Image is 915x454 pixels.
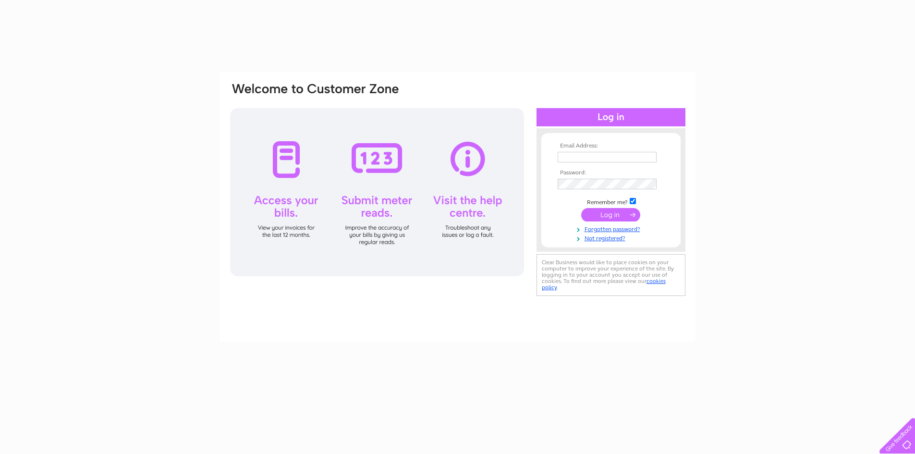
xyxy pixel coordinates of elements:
[555,196,667,206] td: Remember me?
[558,224,667,233] a: Forgotten password?
[555,143,667,149] th: Email Address:
[581,208,640,221] input: Submit
[537,254,685,296] div: Clear Business would like to place cookies on your computer to improve your experience of the sit...
[558,233,667,242] a: Not registered?
[555,170,667,176] th: Password:
[542,278,666,291] a: cookies policy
